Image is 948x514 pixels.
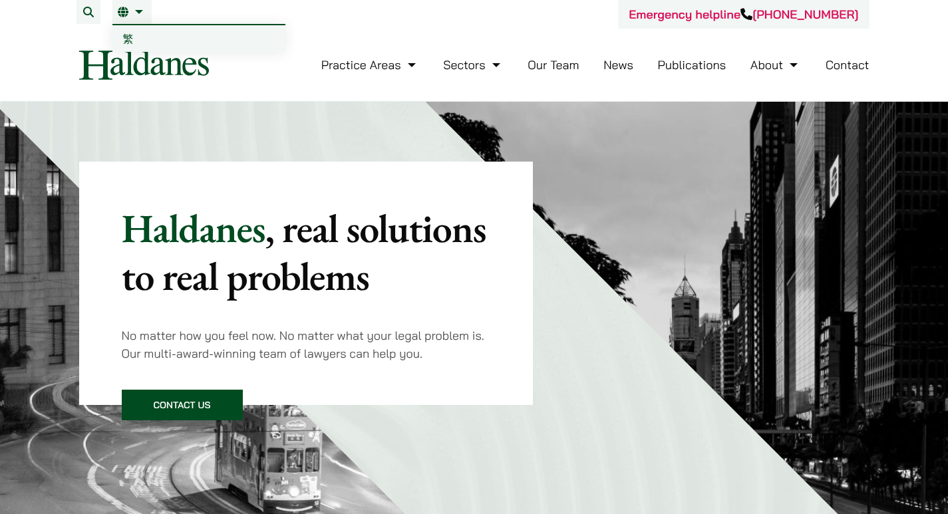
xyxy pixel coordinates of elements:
p: Haldanes [122,204,491,300]
a: About [750,57,801,72]
a: Contact Us [122,390,243,420]
a: Publications [658,57,726,72]
a: Switch to 繁 [112,25,285,52]
span: 繁 [123,32,134,45]
a: Contact [826,57,869,72]
a: EN [118,7,146,17]
a: Our Team [528,57,579,72]
p: No matter how you feel now. No matter what your legal problem is. Our multi-award-winning team of... [122,326,491,362]
a: Sectors [443,57,503,72]
mark: , real solutions to real problems [122,202,486,302]
a: News [603,57,633,72]
img: Logo of Haldanes [79,50,209,80]
a: Practice Areas [321,57,419,72]
a: Emergency helpline[PHONE_NUMBER] [629,7,858,22]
